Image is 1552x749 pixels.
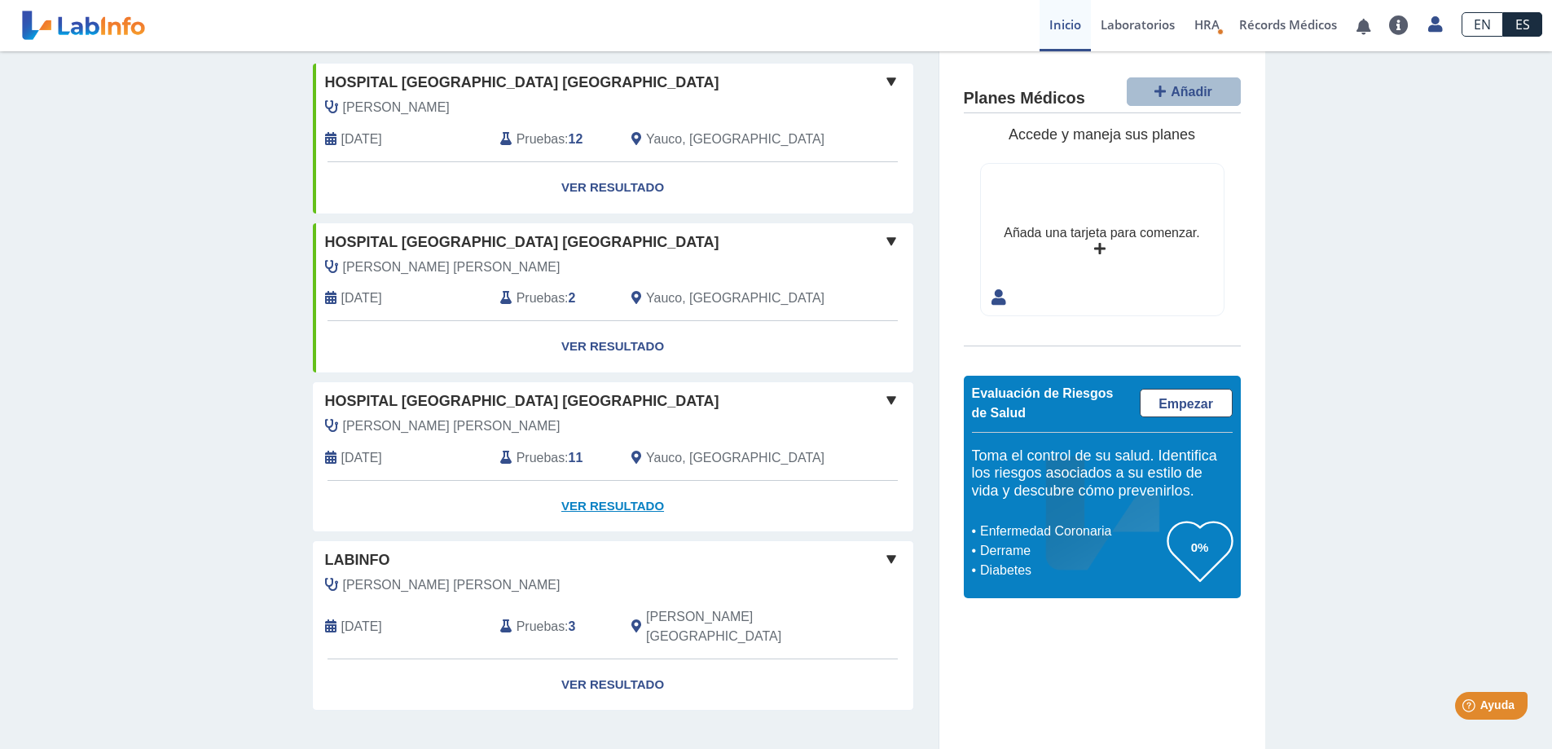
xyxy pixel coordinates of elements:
[517,289,565,308] span: Pruebas
[569,132,583,146] b: 12
[313,162,913,214] a: Ver Resultado
[325,390,719,412] span: Hospital [GEOGRAPHIC_DATA] [GEOGRAPHIC_DATA]
[1009,126,1195,143] span: Accede y maneja sus planes
[1167,537,1233,557] h3: 0%
[569,291,576,305] b: 2
[341,448,382,468] span: 2025-09-27
[1171,85,1212,99] span: Añadir
[313,659,913,711] a: Ver Resultado
[517,617,565,637] span: Pruebas
[646,448,824,468] span: Yauco, PR
[325,549,390,571] span: labinfo
[488,130,619,149] div: :
[646,607,826,646] span: Ponce, PR
[341,130,382,149] span: 2023-09-16
[325,72,719,94] span: Hospital [GEOGRAPHIC_DATA] [GEOGRAPHIC_DATA]
[313,481,913,532] a: Ver Resultado
[343,98,450,117] span: Concepcion, Maryrose
[1159,397,1213,411] span: Empezar
[964,89,1085,108] h4: Planes Médicos
[1503,12,1542,37] a: ES
[646,130,824,149] span: Yauco, PR
[343,416,561,436] span: Rodriguez Soto, Joan
[972,386,1114,420] span: Evaluación de Riesgos de Salud
[343,575,561,595] span: Torras Mantrana, Raidel
[1194,16,1220,33] span: HRA
[517,130,565,149] span: Pruebas
[488,607,619,646] div: :
[341,289,382,308] span: 2022-11-07
[976,541,1167,561] li: Derrame
[1140,389,1233,417] a: Empezar
[569,619,576,633] b: 3
[343,258,561,277] span: Ramirez Amill, Reinaldo
[569,451,583,465] b: 11
[488,289,619,308] div: :
[1127,77,1241,106] button: Añadir
[1407,685,1534,731] iframe: Help widget launcher
[646,289,824,308] span: Yauco, PR
[517,448,565,468] span: Pruebas
[325,231,719,253] span: Hospital [GEOGRAPHIC_DATA] [GEOGRAPHIC_DATA]
[1462,12,1503,37] a: EN
[1004,223,1199,243] div: Añada una tarjeta para comenzar.
[341,617,382,637] span: 2021-08-11
[976,522,1167,541] li: Enfermedad Coronaria
[313,321,913,372] a: Ver Resultado
[976,561,1167,580] li: Diabetes
[488,448,619,468] div: :
[972,447,1233,500] h5: Toma el control de su salud. Identifica los riesgos asociados a su estilo de vida y descubre cómo...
